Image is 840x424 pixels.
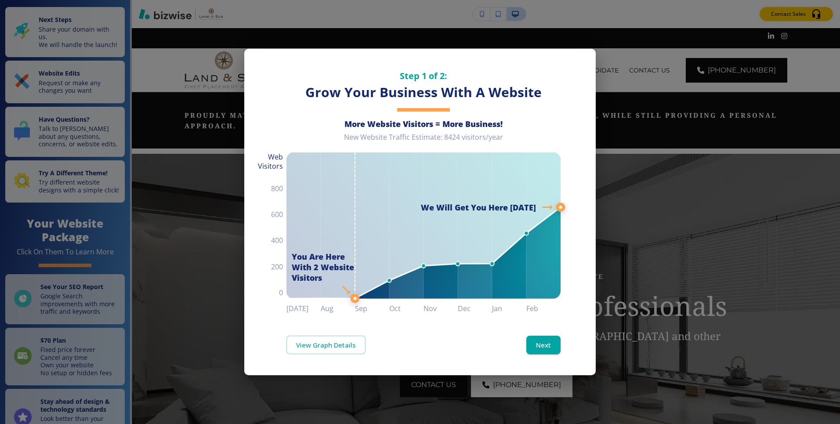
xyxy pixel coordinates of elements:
[526,336,561,354] button: Next
[458,302,492,315] h6: Dec
[286,83,561,101] h3: Grow Your Business With A Website
[286,119,561,129] h6: More Website Visitors = More Business!
[286,336,366,354] a: View Graph Details
[286,302,321,315] h6: [DATE]
[355,302,389,315] h6: Sep
[286,70,561,82] h5: Step 1 of 2:
[526,302,561,315] h6: Feb
[286,133,561,149] div: New Website Traffic Estimate: 8424 visitors/year
[492,302,526,315] h6: Jan
[424,302,458,315] h6: Nov
[389,302,424,315] h6: Oct
[321,302,355,315] h6: Aug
